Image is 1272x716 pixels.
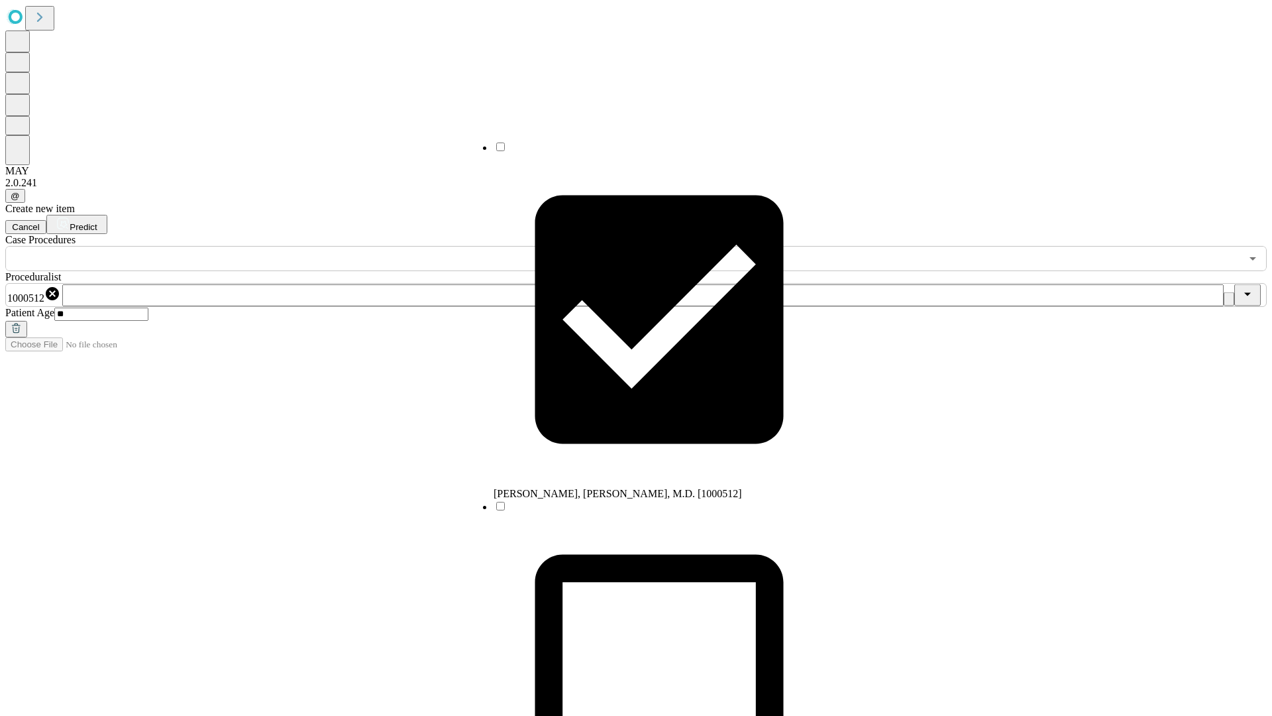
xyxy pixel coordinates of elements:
[5,165,1267,177] div: MAY
[5,307,54,318] span: Patient Age
[5,203,75,214] span: Create new item
[46,215,107,234] button: Predict
[5,271,61,282] span: Proceduralist
[494,488,742,499] span: [PERSON_NAME], [PERSON_NAME], M.D. [1000512]
[1224,292,1234,306] button: Clear
[7,286,60,304] div: 1000512
[12,222,40,232] span: Cancel
[1244,249,1262,268] button: Open
[1234,284,1261,306] button: Close
[7,292,44,304] span: 1000512
[70,222,97,232] span: Predict
[5,234,76,245] span: Scheduled Procedure
[5,220,46,234] button: Cancel
[11,191,20,201] span: @
[5,189,25,203] button: @
[5,177,1267,189] div: 2.0.241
